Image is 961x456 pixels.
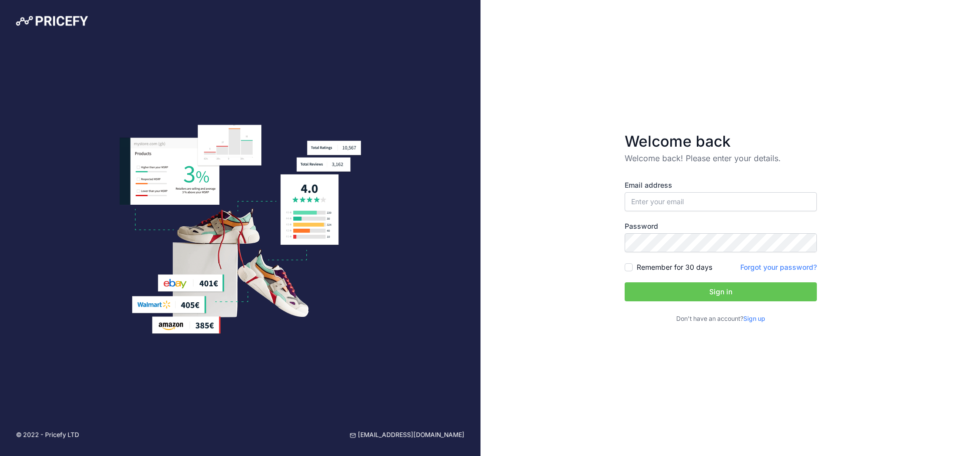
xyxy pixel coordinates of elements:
[625,152,817,164] p: Welcome back! Please enter your details.
[625,192,817,211] input: Enter your email
[350,430,464,440] a: [EMAIL_ADDRESS][DOMAIN_NAME]
[16,16,88,26] img: Pricefy
[743,315,765,322] a: Sign up
[625,132,817,150] h3: Welcome back
[16,430,79,440] p: © 2022 - Pricefy LTD
[625,282,817,301] button: Sign in
[625,314,817,324] p: Don't have an account?
[625,221,817,231] label: Password
[740,263,817,271] a: Forgot your password?
[625,180,817,190] label: Email address
[637,262,712,272] label: Remember for 30 days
